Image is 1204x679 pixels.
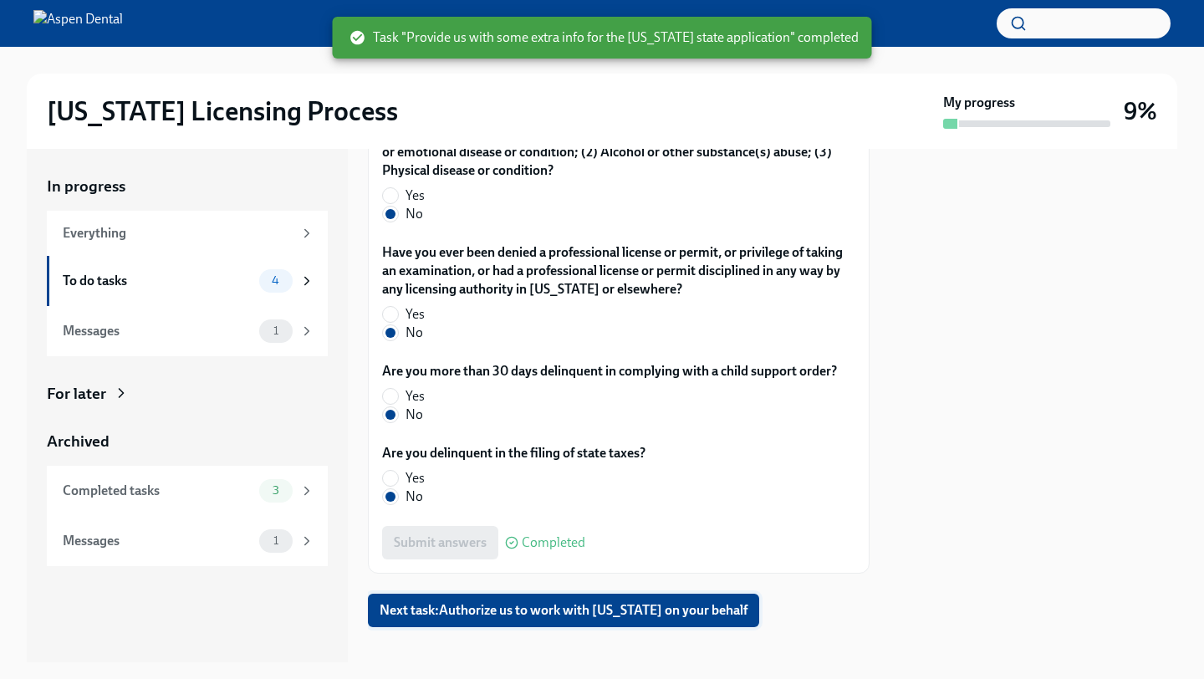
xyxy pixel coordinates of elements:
[368,594,759,627] button: Next task:Authorize us to work with [US_STATE] on your behalf
[63,272,253,290] div: To do tasks
[1124,96,1157,126] h3: 9%
[406,324,423,342] span: No
[406,186,425,205] span: Yes
[382,243,855,299] label: Have you ever been denied a professional license or permit, or privilege of taking an examination...
[33,10,123,37] img: Aspen Dental
[47,466,328,516] a: Completed tasks3
[47,94,398,128] h2: [US_STATE] Licensing Process
[47,256,328,306] a: To do tasks4
[47,211,328,256] a: Everything
[406,469,425,488] span: Yes
[47,306,328,356] a: Messages1
[47,383,328,405] a: For later
[382,362,837,380] label: Are you more than 30 days delinquent in complying with a child support order?
[522,536,585,549] span: Completed
[943,94,1015,112] strong: My progress
[47,176,328,197] a: In progress
[406,205,423,223] span: No
[406,406,423,424] span: No
[406,488,423,506] span: No
[406,305,425,324] span: Yes
[47,431,328,452] a: Archived
[63,482,253,500] div: Completed tasks
[263,324,288,337] span: 1
[63,532,253,550] div: Messages
[382,444,645,462] label: Are you delinquent in the filing of state taxes?
[406,387,425,406] span: Yes
[63,322,253,340] div: Messages
[263,534,288,547] span: 1
[262,274,289,287] span: 4
[349,28,859,47] span: Task "Provide us with some extra info for the [US_STATE] state application" completed
[47,383,106,405] div: For later
[263,484,289,497] span: 3
[47,516,328,566] a: Messages1
[63,224,293,242] div: Everything
[380,602,747,619] span: Next task : Authorize us to work with [US_STATE] on your behalf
